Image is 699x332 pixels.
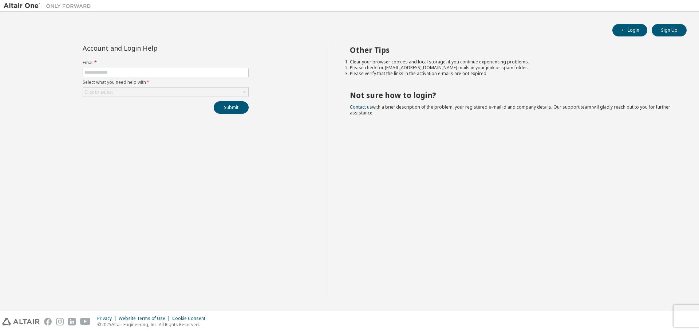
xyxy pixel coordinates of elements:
img: instagram.svg [56,318,64,325]
img: facebook.svg [44,318,52,325]
img: youtube.svg [80,318,91,325]
span: with a brief description of the problem, your registered e-mail id and company details. Our suppo... [350,104,670,116]
li: Clear your browser cookies and local storage, if you continue experiencing problems. [350,59,674,65]
label: Select what you need help with [83,79,249,85]
h2: Other Tips [350,45,674,55]
button: Submit [214,101,249,114]
div: Cookie Consent [172,316,210,321]
div: Click to select [83,88,248,97]
button: Sign Up [652,24,687,36]
li: Please verify that the links in the activation e-mails are not expired. [350,71,674,77]
a: Contact us [350,104,372,110]
p: © 2025 Altair Engineering, Inc. All Rights Reserved. [97,321,210,328]
img: altair_logo.svg [2,318,40,325]
div: Website Terms of Use [119,316,172,321]
img: linkedin.svg [68,318,76,325]
img: Altair One [4,2,95,9]
h2: Not sure how to login? [350,90,674,100]
li: Please check for [EMAIL_ADDRESS][DOMAIN_NAME] mails in your junk or spam folder. [350,65,674,71]
button: Login [612,24,647,36]
div: Account and Login Help [83,45,216,51]
div: Privacy [97,316,119,321]
div: Click to select [84,89,113,95]
label: Email [83,60,249,66]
